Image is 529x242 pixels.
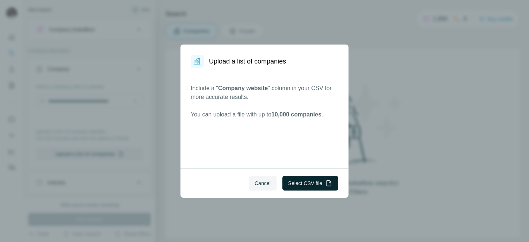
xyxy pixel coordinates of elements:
span: Cancel [255,180,271,187]
button: Select CSV file [282,176,338,191]
p: You can upload a file with up to . [191,110,338,119]
h1: Upload a list of companies [209,56,286,66]
span: 10,000 companies [271,111,321,118]
p: Include a " " column in your CSV for more accurate results. [191,84,338,101]
button: Cancel [249,176,277,191]
span: Company website [218,85,268,91]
